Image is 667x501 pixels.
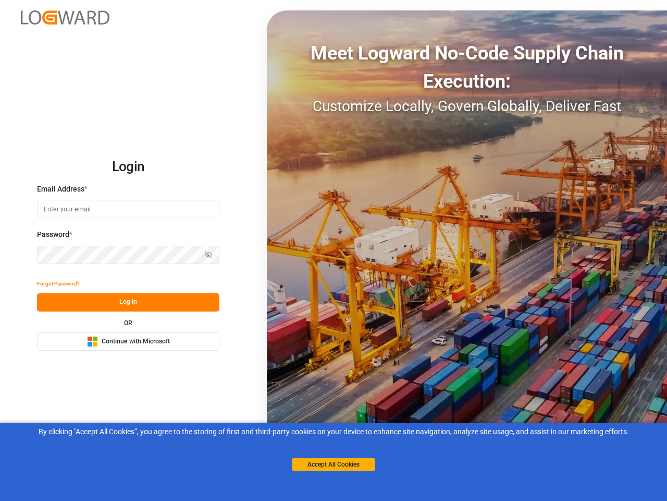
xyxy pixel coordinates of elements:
[267,39,667,96] div: Meet Logward No-Code Supply Chain Execution:
[37,293,219,312] button: Log In
[37,332,219,351] button: Continue with Microsoft
[292,458,375,471] button: Accept All Cookies
[37,229,69,240] span: Password
[37,275,80,293] button: Forgot Password?
[37,150,219,184] h2: Login
[102,337,170,347] span: Continue with Microsoft
[37,184,84,195] span: Email Address
[37,200,219,218] input: Enter your email
[21,10,109,25] img: Logward_new_orange.png
[267,96,667,117] div: Customize Locally, Govern Globally, Deliver Fast
[7,426,660,437] div: By clicking "Accept All Cookies”, you agree to the storing of first and third-party cookies on yo...
[124,320,132,326] small: OR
